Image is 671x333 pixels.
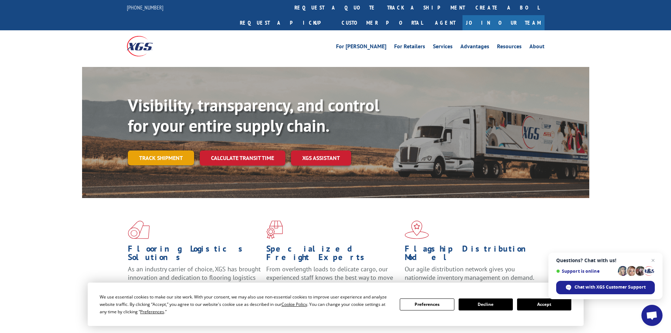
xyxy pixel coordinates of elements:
span: Our agile distribution network gives you nationwide inventory management on demand. [405,265,534,282]
img: xgs-icon-flagship-distribution-model-red [405,221,429,239]
button: Accept [517,298,571,310]
a: Customer Portal [336,15,428,30]
div: Open chat [641,305,663,326]
button: Decline [459,298,513,310]
a: Resources [497,44,522,51]
img: xgs-icon-focused-on-flooring-red [266,221,283,239]
a: For [PERSON_NAME] [336,44,386,51]
h1: Flooring Logistics Solutions [128,245,261,265]
span: Questions? Chat with us! [556,258,655,263]
span: Chat with XGS Customer Support [574,284,646,290]
a: XGS ASSISTANT [291,150,351,166]
a: Join Our Team [462,15,545,30]
span: Support is online [556,269,615,274]
div: Chat with XGS Customer Support [556,281,655,294]
button: Preferences [400,298,454,310]
a: Services [433,44,453,51]
a: Agent [428,15,462,30]
h1: Specialized Freight Experts [266,245,399,265]
span: Preferences [140,309,164,315]
div: Cookie Consent Prompt [88,283,584,326]
a: Calculate transit time [200,150,285,166]
p: From overlength loads to delicate cargo, our experienced staff knows the best way to move your fr... [266,265,399,296]
div: We use essential cookies to make our site work. With your consent, we may also use non-essential ... [100,293,391,315]
a: For Retailers [394,44,425,51]
span: Cookie Policy [281,301,307,307]
a: Advantages [460,44,489,51]
a: About [529,44,545,51]
a: [PHONE_NUMBER] [127,4,163,11]
img: xgs-icon-total-supply-chain-intelligence-red [128,221,150,239]
b: Visibility, transparency, and control for your entire supply chain. [128,94,379,136]
span: Close chat [649,256,657,265]
span: As an industry carrier of choice, XGS has brought innovation and dedication to flooring logistics... [128,265,261,290]
h1: Flagship Distribution Model [405,245,538,265]
a: Track shipment [128,150,194,165]
a: Request a pickup [235,15,336,30]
